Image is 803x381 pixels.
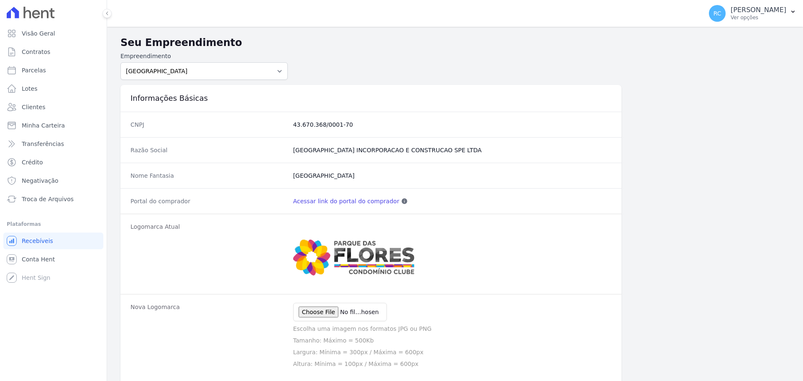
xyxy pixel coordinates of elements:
[120,52,288,61] label: Empreendimento
[130,146,286,154] dt: Razão Social
[22,29,55,38] span: Visão Geral
[293,222,427,286] img: Captura%20de%20tela%202025-06-03%20144200.jpg
[3,233,103,249] a: Recebíveis
[120,35,790,50] h2: Seu Empreendimento
[22,84,38,93] span: Lotes
[293,197,399,205] a: Acessar link do portal do comprador
[293,348,611,356] p: Largura: Mínima = 300px / Máxima = 600px
[3,99,103,115] a: Clientes
[293,325,611,333] p: Escolha uma imagem nos formatos JPG ou PNG
[3,80,103,97] a: Lotes
[7,219,100,229] div: Plataformas
[3,43,103,60] a: Contratos
[293,336,611,345] p: Tamanho: Máximo = 500Kb
[293,120,611,129] dd: 43.670.368/0001-70
[3,136,103,152] a: Transferências
[3,172,103,189] a: Negativação
[713,10,721,16] span: RC
[731,6,786,14] p: [PERSON_NAME]
[22,195,74,203] span: Troca de Arquivos
[731,14,786,21] p: Ver opções
[3,191,103,207] a: Troca de Arquivos
[22,255,55,263] span: Conta Hent
[3,25,103,42] a: Visão Geral
[22,121,65,130] span: Minha Carteira
[22,66,46,74] span: Parcelas
[293,171,611,180] dd: [GEOGRAPHIC_DATA]
[130,222,286,286] dt: Logomarca Atual
[22,158,43,166] span: Crédito
[3,62,103,79] a: Parcelas
[22,103,45,111] span: Clientes
[3,154,103,171] a: Crédito
[130,303,286,368] dt: Nova Logomarca
[130,120,286,129] dt: CNPJ
[22,237,53,245] span: Recebíveis
[22,48,50,56] span: Contratos
[22,176,59,185] span: Negativação
[702,2,803,25] button: RC [PERSON_NAME] Ver opções
[130,171,286,180] dt: Nome Fantasia
[293,146,611,154] dd: [GEOGRAPHIC_DATA] INCORPORACAO E CONSTRUCAO SPE LTDA
[22,140,64,148] span: Transferências
[3,117,103,134] a: Minha Carteira
[130,93,611,103] h3: Informações Básicas
[3,251,103,268] a: Conta Hent
[293,360,611,368] p: Altura: Mínima = 100px / Máxima = 600px
[130,197,286,205] dt: Portal do comprador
